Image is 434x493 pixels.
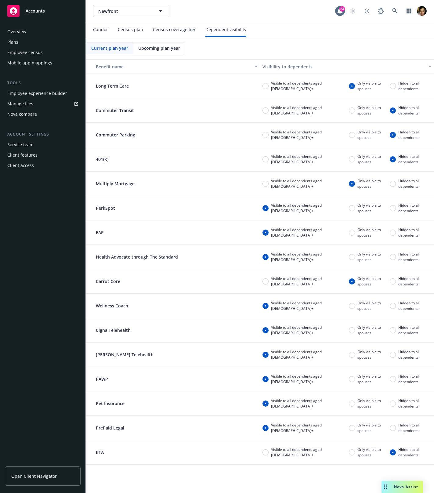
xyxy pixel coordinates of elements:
p: BTA [89,449,111,455]
div: Tools [5,80,81,86]
input: Hidden to all dependents [390,230,396,236]
p: PerkSpot [89,205,122,211]
a: Manage files [5,99,81,109]
span: Only visible to spouses [357,276,387,286]
p: PrePaid Legal [89,425,132,431]
span: Hidden to all dependents [398,227,432,237]
span: Only visible to spouses [357,349,387,360]
input: Hidden to all dependents [390,376,396,382]
span: Upcoming plan year [138,45,180,51]
input: Only visible to spouses [349,401,355,407]
span: Hidden to all dependents [398,447,432,457]
div: Manage files [7,99,33,109]
span: Visible to all dependents aged [DEMOGRAPHIC_DATA]+ [271,154,346,164]
a: Toggle theme [361,5,373,17]
div: Client features [7,150,38,160]
p: Cigna Telehealth [89,327,138,333]
span: Hidden to all dependents [398,276,432,286]
a: Nova compare [5,109,81,119]
span: Hidden to all dependents [398,81,432,91]
input: Visible to all dependents aged [DEMOGRAPHIC_DATA]+ [262,425,269,431]
input: Hidden to all dependents [390,254,396,260]
input: Visible to all dependents aged [DEMOGRAPHIC_DATA]+ [262,401,269,407]
span: Only visible to spouses [357,129,387,140]
input: Only visible to spouses [349,107,355,114]
span: Hidden to all dependents [398,349,432,360]
span: Hidden to all dependents [398,252,432,262]
span: Only visible to spouses [357,178,387,189]
span: Only visible to spouses [357,81,387,91]
span: Open Client Navigator [11,473,57,479]
input: Visible to all dependents aged [DEMOGRAPHIC_DATA]+ [262,205,269,211]
div: Plans [7,37,18,47]
a: Service team [5,140,81,150]
a: Employee census [5,48,81,57]
div: Dependent visibility [205,27,246,32]
input: Only visible to spouses [349,181,355,187]
div: 23 [339,6,345,12]
a: Switch app [403,5,415,17]
input: Visible to all dependents aged [DEMOGRAPHIC_DATA]+ [262,254,269,260]
input: Only visible to spouses [349,376,355,382]
span: Visible to all dependents aged [DEMOGRAPHIC_DATA]+ [271,447,346,457]
div: Overview [7,27,26,37]
span: Visible to all dependents aged [DEMOGRAPHIC_DATA]+ [271,178,346,189]
input: Hidden to all dependents [390,83,396,89]
input: Only visible to spouses [349,327,355,333]
input: Only visible to spouses [349,449,355,455]
p: Commuter Parking [89,132,143,138]
p: Health Advocate through The Standard [89,254,185,260]
button: Newfront [93,5,169,17]
span: Only visible to spouses [357,105,387,115]
input: Only visible to spouses [349,230,355,236]
div: Nova compare [7,109,37,119]
div: Census coverage tier [153,27,196,32]
div: Census plan [118,27,143,32]
input: Hidden to all dependents [390,327,396,333]
span: Only visible to spouses [357,252,387,262]
span: Visible to all dependents aged [DEMOGRAPHIC_DATA]+ [271,203,346,213]
span: Visible to all dependents aged [DEMOGRAPHIC_DATA]+ [271,374,346,384]
a: Client access [5,161,81,170]
img: photo [417,6,427,16]
div: Toggle SortBy [89,63,251,70]
input: Hidden to all dependents [390,107,396,114]
input: Hidden to all dependents [390,303,396,309]
input: Hidden to all dependents [390,278,396,285]
div: Candor [93,27,108,32]
div: Mobile app mappings [7,58,52,68]
input: Only visible to spouses [349,83,355,89]
a: Client features [5,150,81,160]
a: Accounts [5,2,81,20]
a: Report a Bug [375,5,387,17]
span: Hidden to all dependents [398,178,432,189]
span: Hidden to all dependents [398,374,432,384]
span: Only visible to spouses [357,447,387,457]
a: Plans [5,37,81,47]
a: Employee experience builder [5,89,81,98]
p: Long Term Care [89,83,136,89]
input: Hidden to all dependents [390,352,396,358]
span: Only visible to spouses [357,300,387,311]
input: Only visible to spouses [349,425,355,431]
input: Visible to all dependents aged [DEMOGRAPHIC_DATA]+ [262,107,269,114]
span: Hidden to all dependents [398,154,432,164]
input: Only visible to spouses [349,156,355,162]
span: Hidden to all dependents [398,203,432,213]
input: Visible to all dependents aged [DEMOGRAPHIC_DATA]+ [262,352,269,358]
span: Only visible to spouses [357,154,387,164]
input: Visible to all dependents aged [DEMOGRAPHIC_DATA]+ [262,83,269,89]
span: Visible to all dependents aged [DEMOGRAPHIC_DATA]+ [271,252,346,262]
span: Hidden to all dependents [398,422,432,433]
span: Newfront [98,8,151,14]
input: Visible to all dependents aged [DEMOGRAPHIC_DATA]+ [262,449,269,455]
input: Only visible to spouses [349,352,355,358]
span: Only visible to spouses [357,203,387,213]
div: Employee experience builder [7,89,67,98]
div: Benefit name [89,63,251,70]
span: Nova Assist [394,484,418,489]
input: Hidden to all dependents [390,401,396,407]
p: Commuter Transit [89,107,141,114]
input: Only visible to spouses [349,205,355,211]
span: Visible to all dependents aged [DEMOGRAPHIC_DATA]+ [271,129,346,140]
